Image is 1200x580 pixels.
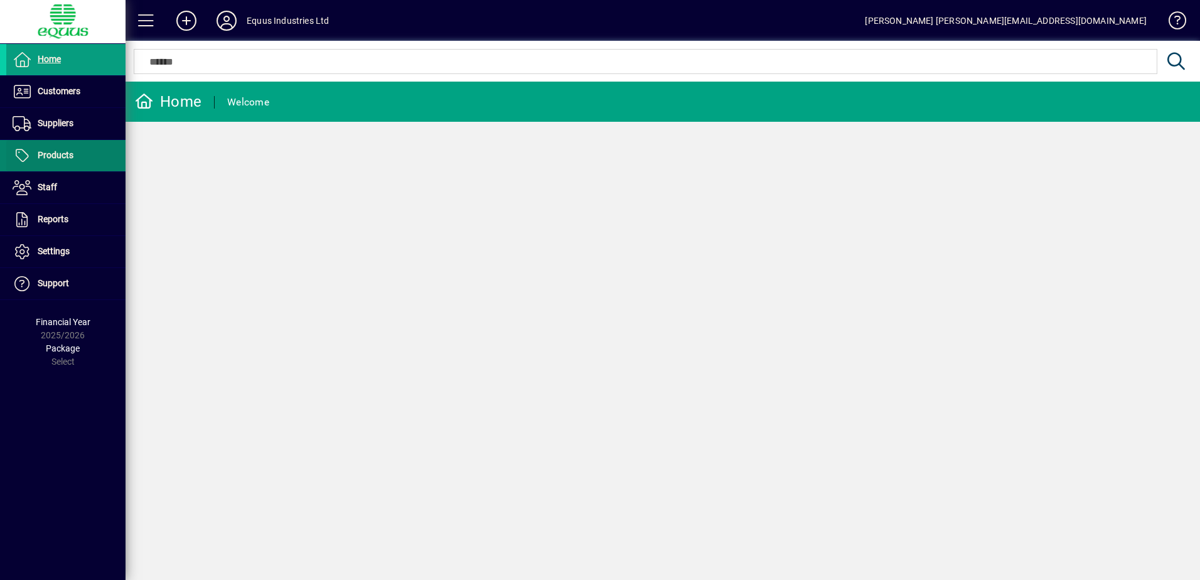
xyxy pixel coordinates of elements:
a: Customers [6,76,126,107]
span: Staff [38,182,57,192]
span: Support [38,278,69,288]
span: Settings [38,246,70,256]
span: Customers [38,86,80,96]
a: Staff [6,172,126,203]
a: Support [6,268,126,299]
span: Suppliers [38,118,73,128]
span: Financial Year [36,317,90,327]
span: Package [46,343,80,353]
span: Products [38,150,73,160]
a: Knowledge Base [1159,3,1184,43]
div: Home [135,92,201,112]
span: Reports [38,214,68,224]
div: Welcome [227,92,269,112]
a: Suppliers [6,108,126,139]
div: [PERSON_NAME] [PERSON_NAME][EMAIL_ADDRESS][DOMAIN_NAME] [865,11,1147,31]
button: Add [166,9,206,32]
span: Home [38,54,61,64]
a: Products [6,140,126,171]
button: Profile [206,9,247,32]
a: Reports [6,204,126,235]
a: Settings [6,236,126,267]
div: Equus Industries Ltd [247,11,329,31]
